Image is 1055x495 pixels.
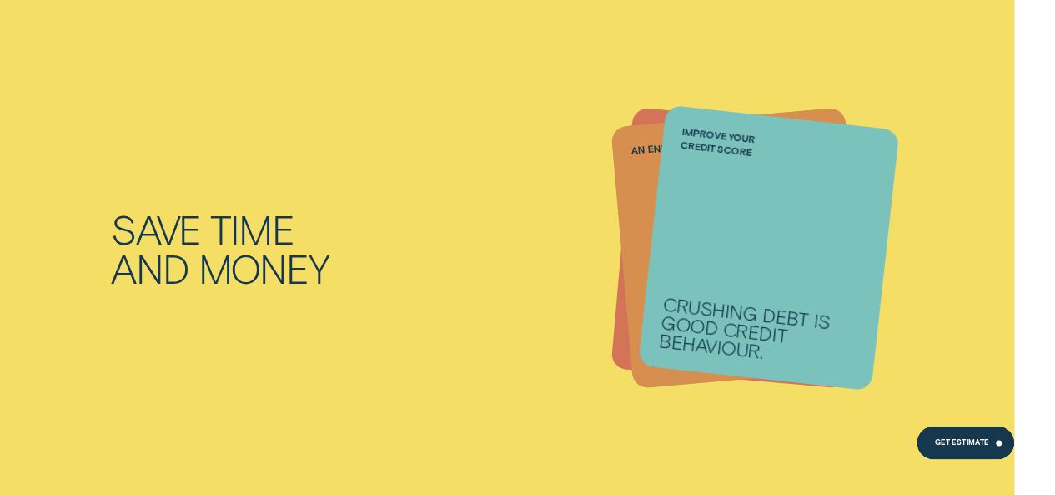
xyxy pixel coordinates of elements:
p: Crushing debt is good credit behaviour. [658,294,861,371]
a: Get Estimate [917,426,1015,459]
h2: Save time and money [105,209,528,288]
label: Improve your credit score [680,125,791,163]
div: Save time and money [111,209,521,288]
